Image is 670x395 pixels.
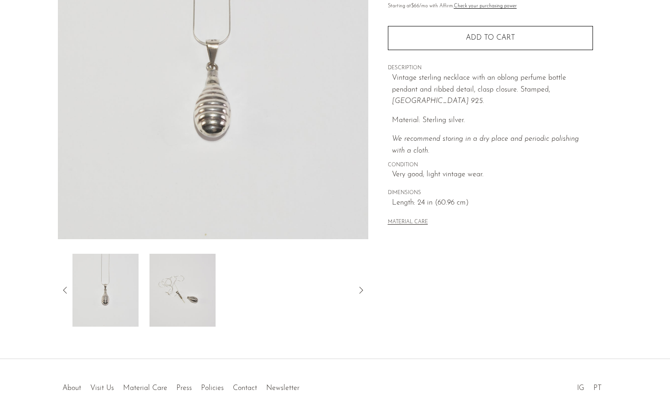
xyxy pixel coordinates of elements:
a: Press [176,385,192,392]
button: MATERIAL CARE [388,219,428,226]
ul: Quick links [58,377,304,395]
a: About [62,385,81,392]
button: Add to cart [388,26,593,50]
span: DESCRIPTION [388,64,593,72]
a: Policies [201,385,224,392]
img: Ribbed Perfume Bottle Pendant Necklace [149,254,216,327]
a: Check your purchasing power - Learn more about Affirm Financing (opens in modal) [454,4,517,9]
span: Very good; light vintage wear. [392,169,593,181]
em: [GEOGRAPHIC_DATA] 925. [392,97,484,105]
p: Vintage sterling necklace with an oblong perfume bottle pendant and ribbed detail, clasp closure.... [392,72,593,108]
span: $66 [411,4,419,9]
a: Contact [233,385,257,392]
img: Ribbed Perfume Bottle Pendant Necklace [72,254,139,327]
a: PT [593,385,602,392]
ul: Social Medias [572,377,606,395]
a: Material Care [123,385,167,392]
a: IG [577,385,584,392]
p: Starting at /mo with Affirm. [388,2,593,10]
a: Visit Us [90,385,114,392]
span: Length: 24 in (60.96 cm) [392,197,593,209]
i: We recommend storing in a dry place and periodic polishing with a cloth. [392,135,579,154]
span: Add to cart [466,34,515,41]
span: DIMENSIONS [388,189,593,197]
p: Material: Sterling silver. [392,115,593,127]
span: CONDITION [388,161,593,169]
